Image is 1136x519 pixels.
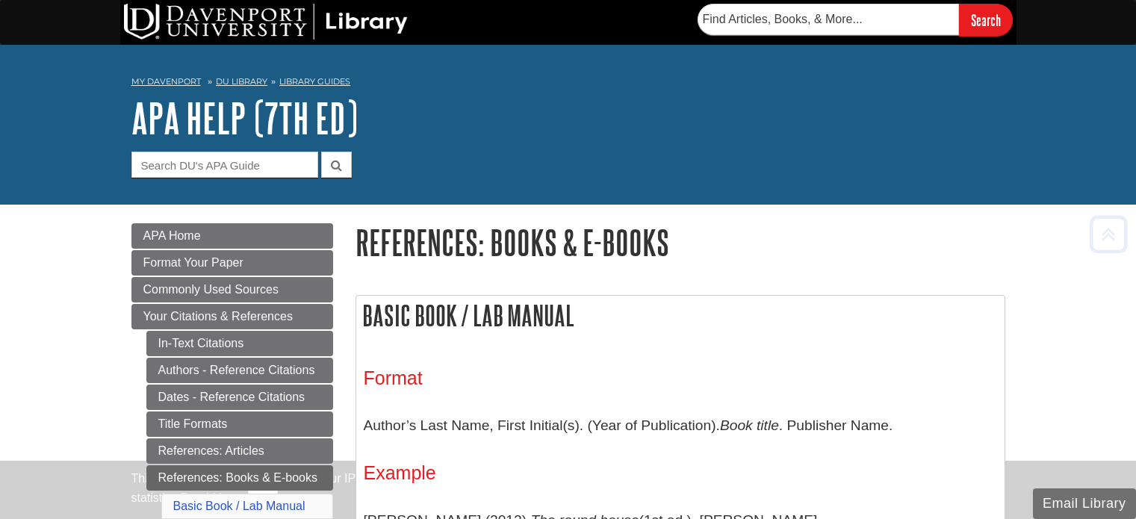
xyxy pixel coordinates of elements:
h3: Format [364,367,997,389]
a: Title Formats [146,411,333,437]
i: Book title [720,417,779,433]
h2: Basic Book / Lab Manual [356,296,1005,335]
a: APA Home [131,223,333,249]
a: My Davenport [131,75,201,88]
span: Format Your Paper [143,256,243,269]
a: Library Guides [279,76,350,87]
a: Format Your Paper [131,250,333,276]
span: Your Citations & References [143,310,293,323]
span: Commonly Used Sources [143,283,279,296]
a: Your Citations & References [131,304,333,329]
h1: References: Books & E-books [356,223,1005,261]
nav: breadcrumb [131,72,1005,96]
a: APA Help (7th Ed) [131,95,358,141]
p: Author’s Last Name, First Initial(s). (Year of Publication). . Publisher Name. [364,404,997,447]
button: Email Library [1033,488,1136,519]
a: References: Articles [146,438,333,464]
a: Dates - Reference Citations [146,385,333,410]
a: DU Library [216,76,267,87]
h3: Example [364,462,997,484]
a: Basic Book / Lab Manual [173,500,305,512]
img: DU Library [124,4,408,40]
input: Search DU's APA Guide [131,152,318,178]
a: Back to Top [1084,224,1132,244]
a: Authors - Reference Citations [146,358,333,383]
input: Find Articles, Books, & More... [698,4,959,35]
a: Commonly Used Sources [131,277,333,302]
a: In-Text Citations [146,331,333,356]
input: Search [959,4,1013,36]
a: References: Books & E-books [146,465,333,491]
span: APA Home [143,229,201,242]
form: Searches DU Library's articles, books, and more [698,4,1013,36]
